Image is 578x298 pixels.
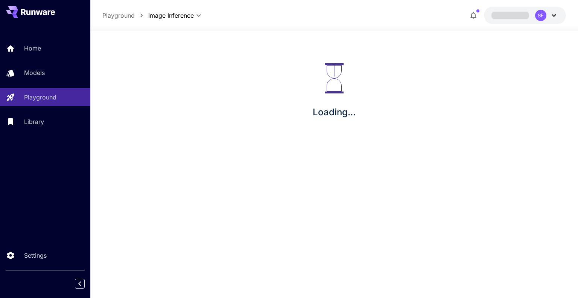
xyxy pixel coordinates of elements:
p: Home [24,44,41,53]
button: Collapse sidebar [75,279,85,289]
p: Models [24,68,45,77]
p: Loading... [313,105,356,119]
p: Library [24,117,44,126]
p: Playground [24,93,56,102]
div: SE [535,10,546,21]
p: Settings [24,251,47,260]
a: Playground [102,11,135,20]
span: Image Inference [148,11,194,20]
div: Collapse sidebar [81,277,90,290]
button: SE [484,7,566,24]
nav: breadcrumb [102,11,148,20]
